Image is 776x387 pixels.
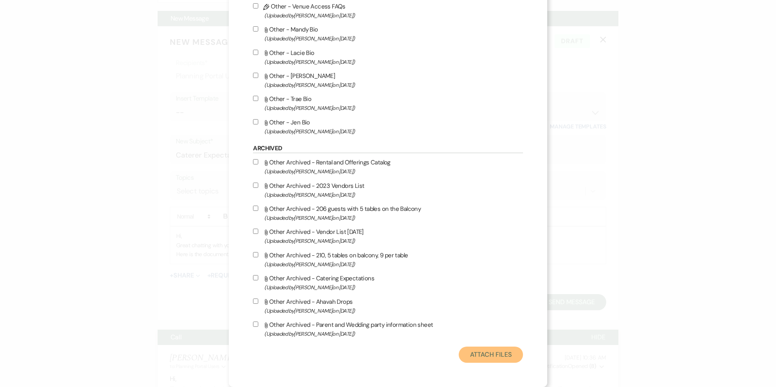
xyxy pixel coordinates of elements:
[253,206,258,211] input: Other Archived - 206 guests with 5 tables on the Balcony(Uploaded by[PERSON_NAME]on [DATE])
[253,250,523,269] label: Other Archived - 210, 5 tables on balcony, 9 per table
[253,24,523,43] label: Other - Mandy Bio
[264,34,523,43] span: (Uploaded by [PERSON_NAME] on [DATE] )
[253,183,258,188] input: Other Archived - 2023 Vendors List(Uploaded by[PERSON_NAME]on [DATE])
[264,213,523,223] span: (Uploaded by [PERSON_NAME] on [DATE] )
[253,297,523,315] label: Other Archived - Ahavah Drops
[264,190,523,200] span: (Uploaded by [PERSON_NAME] on [DATE] )
[253,204,523,223] label: Other Archived - 206 guests with 5 tables on the Balcony
[253,229,258,234] input: Other Archived - Vendor List [DATE](Uploaded by[PERSON_NAME]on [DATE])
[264,236,523,246] span: (Uploaded by [PERSON_NAME] on [DATE] )
[253,157,523,176] label: Other Archived - Rental and Offerings Catalog
[253,50,258,55] input: Other - Lacie Bio(Uploaded by[PERSON_NAME]on [DATE])
[253,320,523,339] label: Other Archived - Parent and Wedding party information sheet
[253,227,523,246] label: Other Archived - Vendor List [DATE]
[253,71,523,90] label: Other - [PERSON_NAME]
[264,167,523,176] span: (Uploaded by [PERSON_NAME] on [DATE] )
[253,322,258,327] input: Other Archived - Parent and Wedding party information sheet(Uploaded by[PERSON_NAME]on [DATE])
[264,260,523,269] span: (Uploaded by [PERSON_NAME] on [DATE] )
[253,73,258,78] input: Other - [PERSON_NAME](Uploaded by[PERSON_NAME]on [DATE])
[253,299,258,304] input: Other Archived - Ahavah Drops(Uploaded by[PERSON_NAME]on [DATE])
[253,144,523,153] h6: Archived
[264,306,523,315] span: (Uploaded by [PERSON_NAME] on [DATE] )
[459,347,523,363] button: Attach Files
[253,1,523,20] label: Other - Venue Access FAQs
[264,103,523,113] span: (Uploaded by [PERSON_NAME] on [DATE] )
[253,275,258,280] input: Other Archived - Catering Expectations(Uploaded by[PERSON_NAME]on [DATE])
[253,273,523,292] label: Other Archived - Catering Expectations
[253,48,523,67] label: Other - Lacie Bio
[264,11,523,20] span: (Uploaded by [PERSON_NAME] on [DATE] )
[264,57,523,67] span: (Uploaded by [PERSON_NAME] on [DATE] )
[253,119,258,124] input: Other - Jen Bio(Uploaded by[PERSON_NAME]on [DATE])
[253,26,258,32] input: Other - Mandy Bio(Uploaded by[PERSON_NAME]on [DATE])
[264,80,523,90] span: (Uploaded by [PERSON_NAME] on [DATE] )
[253,96,258,101] input: Other - Trae Bio(Uploaded by[PERSON_NAME]on [DATE])
[253,159,258,164] input: Other Archived - Rental and Offerings Catalog(Uploaded by[PERSON_NAME]on [DATE])
[264,127,523,136] span: (Uploaded by [PERSON_NAME] on [DATE] )
[253,117,523,136] label: Other - Jen Bio
[253,181,523,200] label: Other Archived - 2023 Vendors List
[253,94,523,113] label: Other - Trae Bio
[253,252,258,257] input: Other Archived - 210, 5 tables on balcony, 9 per table(Uploaded by[PERSON_NAME]on [DATE])
[264,329,523,339] span: (Uploaded by [PERSON_NAME] on [DATE] )
[264,283,523,292] span: (Uploaded by [PERSON_NAME] on [DATE] )
[253,3,258,8] input: Other - Venue Access FAQs(Uploaded by[PERSON_NAME]on [DATE])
